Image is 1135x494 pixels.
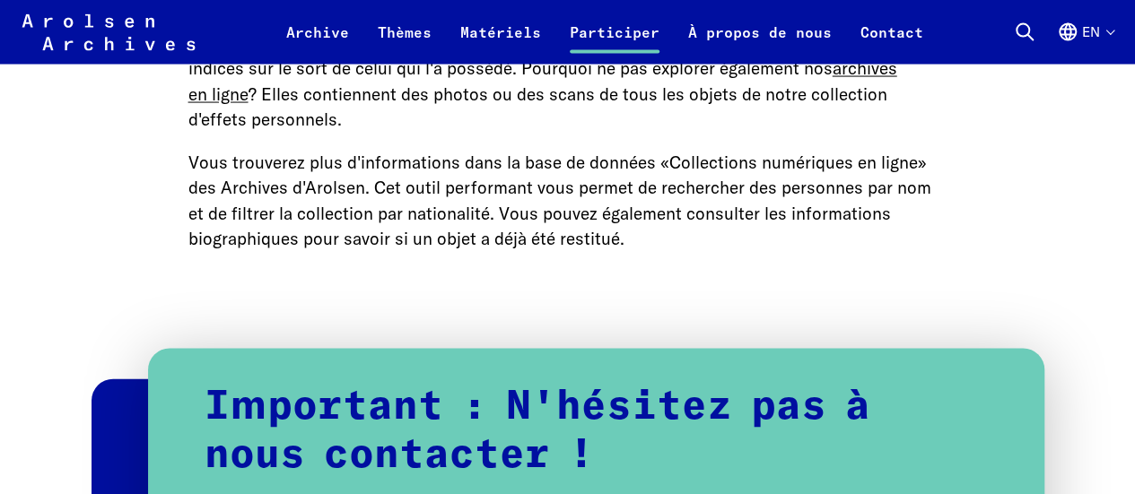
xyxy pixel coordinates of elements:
a: archives en ligne [188,57,897,105]
a: Participer [555,22,674,65]
font: Important : N'hésitez pas à nous contacter ! [205,388,870,477]
font: Archive [286,23,349,41]
a: Archive [272,22,363,65]
a: Contact [846,22,938,65]
font: Participer [570,23,659,41]
nav: Primaire [272,11,938,54]
font: ? Elles contiennent des photos ou des scans de tous les objets de notre collection d'effets perso... [188,83,887,131]
button: Anglais, sélection de la langue [1057,22,1113,65]
font: À propos de nous [688,23,832,41]
font: Thèmes [378,23,432,41]
font: Matériels [460,23,541,41]
font: Contact [860,23,923,41]
a: Collections numériques en ligne [669,152,918,173]
a: À propos de nous [674,22,846,65]
a: Thèmes [363,22,446,65]
a: Matériels [446,22,555,65]
font: Vous trouverez plus d'informations dans la base de données « [188,152,669,173]
font: en [1082,23,1100,40]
